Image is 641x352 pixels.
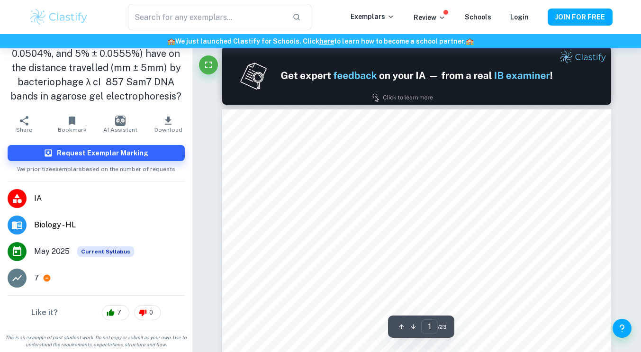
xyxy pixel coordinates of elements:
[58,126,87,133] span: Bookmark
[48,111,96,137] button: Bookmark
[465,13,491,21] a: Schools
[96,111,144,137] button: AI Assistant
[31,307,58,318] h6: Like it?
[351,11,395,22] p: Exemplars
[103,126,137,133] span: AI Assistant
[57,148,148,158] h6: Request Exemplar Marking
[167,37,175,45] span: 🏫
[8,145,185,161] button: Request Exemplar Marking
[466,37,474,45] span: 🏫
[77,246,134,257] span: Current Syllabus
[17,161,175,173] span: We prioritize exemplars based on the number of requests
[8,4,185,103] h1: What effect does agarose gel concentration (1% ± 0.0351%, 2% ± 0.0402%, 3% ± 0.0453%, 4% ± 0.0504...
[510,13,529,21] a: Login
[128,4,284,30] input: Search for any exemplars...
[548,9,613,26] button: JOIN FOR FREE
[144,111,192,137] button: Download
[34,219,185,231] span: Biology - HL
[34,193,185,204] span: IA
[102,305,129,320] div: 7
[2,36,639,46] h6: We just launched Clastify for Schools. Click to learn how to become a school partner.
[154,126,182,133] span: Download
[115,116,126,126] img: AI Assistant
[144,308,158,317] span: 0
[34,246,70,257] span: May 2025
[414,12,446,23] p: Review
[112,308,126,317] span: 7
[199,55,218,74] button: Fullscreen
[134,305,161,320] div: 0
[16,126,32,133] span: Share
[613,319,632,338] button: Help and Feedback
[4,334,189,348] span: This is an example of past student work. Do not copy or submit as your own. Use to understand the...
[319,37,334,45] a: here
[34,272,39,284] p: 7
[438,323,447,331] span: / 23
[77,246,134,257] div: This exemplar is based on the current syllabus. Feel free to refer to it for inspiration/ideas wh...
[29,8,89,27] img: Clastify logo
[222,46,611,105] img: Ad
